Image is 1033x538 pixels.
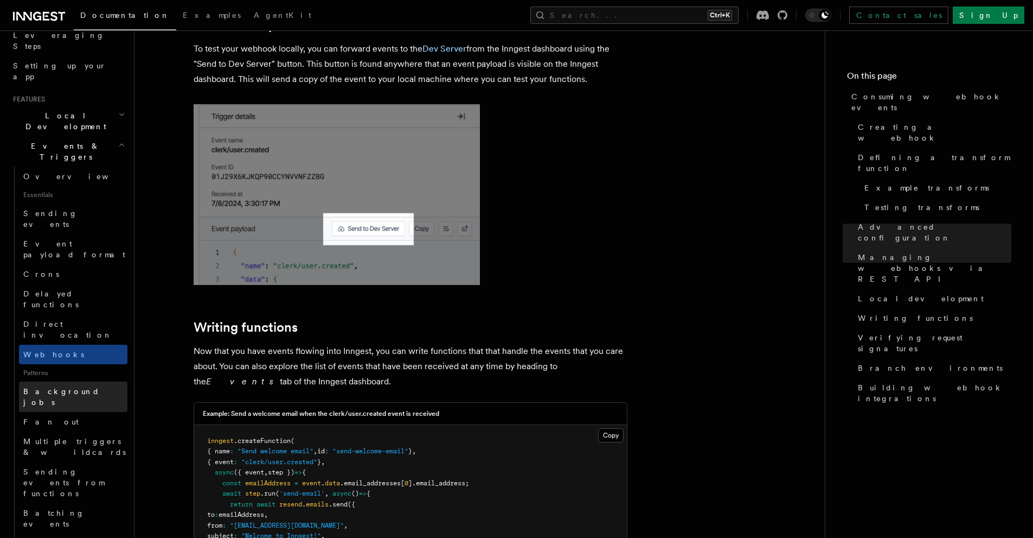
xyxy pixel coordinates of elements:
span: Setting up your app [13,61,106,81]
button: Search...Ctrl+K [530,7,739,24]
span: emailAddress [245,479,291,487]
span: Fan out [23,417,79,426]
span: Defining a transform function [858,152,1011,174]
span: Writing functions [858,313,973,324]
span: inngest [207,437,234,445]
span: { name [207,447,230,455]
span: } [317,458,321,466]
span: "clerk/user.created" [241,458,317,466]
span: const [222,479,241,487]
a: Documentation [74,3,176,30]
a: Local development [854,289,1011,308]
a: Contact sales [849,7,948,24]
span: Local Development [9,110,118,132]
span: event [302,479,321,487]
a: Sign Up [953,7,1024,24]
a: Setting up your app [9,56,127,86]
span: , [412,447,416,455]
span: Leveraging Steps [13,31,105,50]
a: Delayed functions [19,284,127,314]
a: Background jobs [19,382,127,412]
span: .run [260,490,275,497]
span: from [207,522,222,529]
span: : [234,458,238,466]
a: Multiple triggers & wildcards [19,432,127,462]
span: async [215,469,234,476]
a: Webhooks [19,345,127,364]
a: Testing transforms [860,198,1011,217]
p: Now that you have events flowing into Inngest, you can write functions that that handle the event... [194,344,627,389]
span: Consuming webhook events [851,91,1011,113]
span: await [222,490,241,497]
span: Branch environments [858,363,1003,374]
span: 'send-email' [279,490,325,497]
span: data [325,479,340,487]
span: : [325,447,329,455]
span: . [321,479,325,487]
span: , [344,522,348,529]
span: , [264,469,268,476]
span: Crons [23,270,59,279]
span: ({ [348,501,355,508]
span: step [245,490,260,497]
span: , [321,458,325,466]
span: Sending events [23,209,78,229]
a: Verifying request signatures [854,328,1011,358]
span: .email_addresses[ [340,479,405,487]
span: => [359,490,367,497]
kbd: Ctrl+K [708,10,732,21]
span: Sending events from functions [23,467,104,498]
span: . [302,501,306,508]
span: Verifying request signatures [858,332,1011,354]
h3: Example: Send a welcome email when the clerk/user.created event is received [203,409,439,418]
span: to [207,511,215,518]
span: "Send welcome email" [238,447,313,455]
h4: On this page [847,69,1011,87]
a: Branch environments [854,358,1011,378]
span: Documentation [80,11,170,20]
a: Overview [19,167,127,186]
span: Events & Triggers [9,141,118,162]
span: emailAddress [219,511,264,518]
span: Background jobs [23,387,100,407]
span: { event [207,458,234,466]
a: Batching events [19,503,127,534]
span: ].email_address; [408,479,469,487]
a: Leveraging Steps [9,26,127,56]
span: Local development [858,293,984,304]
span: Webhooks [23,350,84,359]
p: To test your webhook locally, you can forward events to the from the Inngest dashboard using the ... [194,41,627,87]
a: Sending events [19,204,127,234]
span: emails [306,501,329,508]
span: Batching events [23,509,85,528]
span: ( [275,490,279,497]
span: step }) [268,469,294,476]
span: } [408,447,412,455]
a: Direct invocation [19,314,127,345]
span: Advanced configuration [858,221,1011,243]
span: Managing webhooks via REST API [858,252,1011,284]
button: Local Development [9,106,127,136]
a: Building webhook integrations [854,378,1011,408]
a: Event payload format [19,234,127,264]
span: .send [329,501,348,508]
span: return [230,501,253,508]
a: Sending events from functions [19,462,127,503]
span: ({ event [234,469,264,476]
button: Copy [598,428,624,442]
button: Toggle dark mode [805,9,831,22]
a: Fan out [19,412,127,432]
span: , [325,490,329,497]
span: .createFunction [234,437,291,445]
span: : [230,447,234,455]
span: await [256,501,275,508]
a: Consuming webhook events [847,87,1011,117]
span: Examples [183,11,241,20]
a: Writing functions [194,320,298,335]
span: Essentials [19,186,127,204]
a: Dev Server [422,43,466,54]
span: => [294,469,302,476]
span: "[EMAIL_ADDRESS][DOMAIN_NAME]" [230,522,344,529]
span: : [222,522,226,529]
span: AgentKit [254,11,311,20]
